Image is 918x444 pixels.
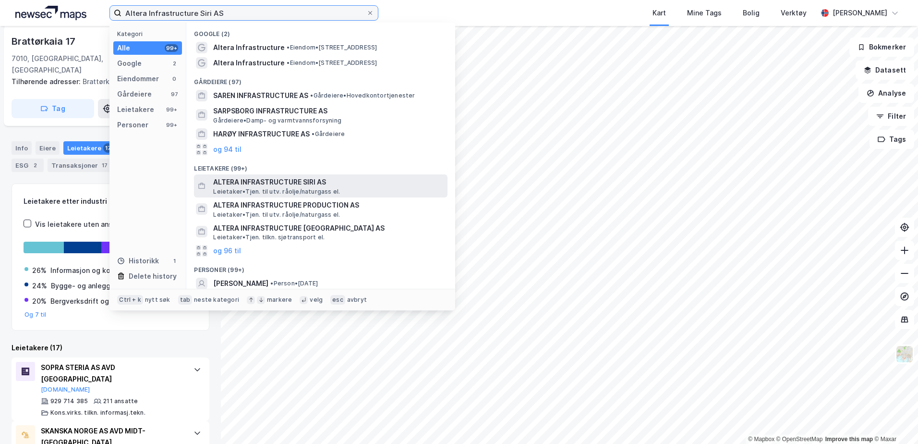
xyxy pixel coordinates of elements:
[48,159,113,172] div: Transaksjoner
[12,141,32,155] div: Info
[856,61,914,80] button: Datasett
[100,160,109,170] div: 17
[165,121,178,129] div: 99+
[213,176,444,188] span: ALTERA INFRASTRUCTURE SIRI AS
[117,255,159,267] div: Historikk
[310,296,323,304] div: velg
[117,104,154,115] div: Leietakere
[213,57,285,69] span: Altera Infrastructure
[213,188,340,196] span: Leietaker • Tjen. til utv. råolje/naturgass el.
[170,75,178,83] div: 0
[30,160,40,170] div: 2
[312,130,345,138] span: Gårdeiere
[781,7,807,19] div: Verktøy
[50,409,145,417] div: Kons.virks. tilkn. informasj.tekn.
[117,88,152,100] div: Gårdeiere
[310,92,313,99] span: •
[12,342,209,354] div: Leietakere (17)
[895,345,914,363] img: Z
[213,128,310,140] span: HARØY INFRASTRUCTURE AS
[186,23,455,40] div: Google (2)
[870,398,918,444] iframe: Chat Widget
[32,265,47,276] div: 26%
[186,71,455,88] div: Gårdeiere (97)
[12,76,202,87] div: Brattørkaia 17a
[748,436,774,443] a: Mapbox
[12,77,83,86] span: Tilhørende adresser:
[24,196,197,207] div: Leietakere etter industri
[41,362,184,385] div: SOPRA STERIA AS AVD [GEOGRAPHIC_DATA]
[186,259,455,276] div: Personer (99+)
[41,386,90,394] button: [DOMAIN_NAME]
[858,84,914,103] button: Analyse
[213,105,444,117] span: SARPSBORG INFRASTRUCTURE AS
[213,222,444,234] span: ALTERA INFRASTRUCTURE [GEOGRAPHIC_DATA] AS
[117,30,182,37] div: Kategori
[287,44,290,51] span: •
[743,7,760,19] div: Bolig
[12,159,44,172] div: ESG
[12,34,77,49] div: Brattørkaia 17
[776,436,823,443] a: OpenStreetMap
[310,92,415,99] span: Gårdeiere • Hovedkontortjenester
[194,296,239,304] div: neste kategori
[347,296,367,304] div: avbryt
[117,58,142,69] div: Google
[270,280,273,287] span: •
[170,257,178,265] div: 1
[687,7,722,19] div: Mine Tags
[287,44,377,51] span: Eiendom • [STREET_ADDRESS]
[213,245,241,257] button: og 96 til
[833,7,887,19] div: [PERSON_NAME]
[849,37,914,57] button: Bokmerker
[117,119,148,131] div: Personer
[267,296,292,304] div: markere
[213,90,308,101] span: SAREN INFRASTRUCTURE AS
[12,53,133,76] div: 7010, [GEOGRAPHIC_DATA], [GEOGRAPHIC_DATA]
[213,117,341,124] span: Gårdeiere • Damp- og varmtvannsforsyning
[213,234,325,241] span: Leietaker • Tjen. tilkn. sjøtransport el.
[186,157,455,174] div: Leietakere (99+)
[63,141,117,155] div: Leietakere
[868,107,914,126] button: Filter
[652,7,666,19] div: Kart
[825,436,873,443] a: Improve this map
[36,141,60,155] div: Eiere
[165,106,178,113] div: 99+
[213,278,268,289] span: [PERSON_NAME]
[312,130,314,137] span: •
[103,397,138,405] div: 211 ansatte
[287,59,290,66] span: •
[12,99,94,118] button: Tag
[50,296,142,307] div: Bergverksdrift og utvinning
[121,6,366,20] input: Søk på adresse, matrikkel, gårdeiere, leietakere eller personer
[15,6,86,20] img: logo.a4113a55bc3d86da70a041830d287a7e.svg
[330,295,345,305] div: esc
[213,211,340,219] span: Leietaker • Tjen. til utv. råolje/naturgass el.
[165,44,178,52] div: 99+
[145,296,170,304] div: nytt søk
[213,199,444,211] span: ALTERA INFRASTRUCTURE PRODUCTION AS
[117,295,143,305] div: Ctrl + k
[129,271,177,282] div: Delete history
[50,397,88,405] div: 929 714 385
[24,311,47,319] button: Og 7 til
[270,280,318,287] span: Person • [DATE]
[35,219,126,230] div: Vis leietakere uten ansatte
[287,59,377,67] span: Eiendom • [STREET_ADDRESS]
[117,42,130,54] div: Alle
[103,143,113,153] div: 17
[170,60,178,67] div: 2
[50,265,155,276] div: Informasjon og kommunikasjon
[32,280,47,292] div: 24%
[170,90,178,98] div: 97
[117,73,159,85] div: Eiendommer
[213,42,285,53] span: Altera Infrastructure
[178,295,193,305] div: tab
[870,130,914,149] button: Tags
[32,296,47,307] div: 20%
[51,280,152,292] div: Bygge- og anleggsvirksomhet
[213,144,242,155] button: og 94 til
